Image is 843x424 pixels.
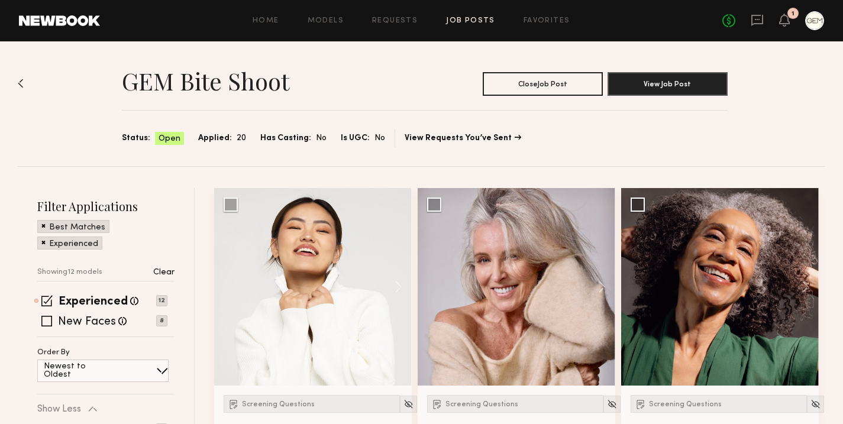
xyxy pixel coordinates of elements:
span: Status: [122,132,150,145]
p: Experienced [49,240,98,248]
a: Job Posts [446,17,495,25]
a: View Requests You’ve Sent [405,134,521,143]
p: 12 [156,295,167,306]
img: Submission Icon [431,398,443,410]
span: 20 [237,132,246,145]
label: Experienced [59,296,128,308]
a: Favorites [524,17,570,25]
span: No [374,132,385,145]
p: Newest to Oldest [44,362,114,379]
p: 8 [156,315,167,326]
span: Screening Questions [242,401,315,408]
a: Home [253,17,279,25]
a: Requests [372,17,418,25]
span: No [316,132,327,145]
img: Submission Icon [635,398,647,410]
button: CloseJob Post [483,72,603,96]
span: Screening Questions [445,401,518,408]
button: View Job Post [608,72,728,96]
span: Has Casting: [260,132,311,145]
p: Showing 12 models [37,268,102,276]
p: Show Less [37,404,81,414]
img: Back to previous page [18,79,24,88]
label: New Faces [58,316,116,328]
img: Unhide Model [403,399,414,409]
p: Order By [37,349,70,357]
span: Applied: [198,132,232,145]
span: Is UGC: [341,132,370,145]
p: Best Matches [49,224,105,232]
div: 1 [792,11,794,17]
h2: Filter Applications [37,198,175,214]
img: Unhide Model [607,399,617,409]
span: Open [159,133,180,145]
h1: GEM Bite Shoot [122,66,289,96]
a: Models [308,17,344,25]
span: Screening Questions [649,401,722,408]
img: Unhide Model [810,399,821,409]
p: Clear [153,268,175,277]
img: Submission Icon [228,398,240,410]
